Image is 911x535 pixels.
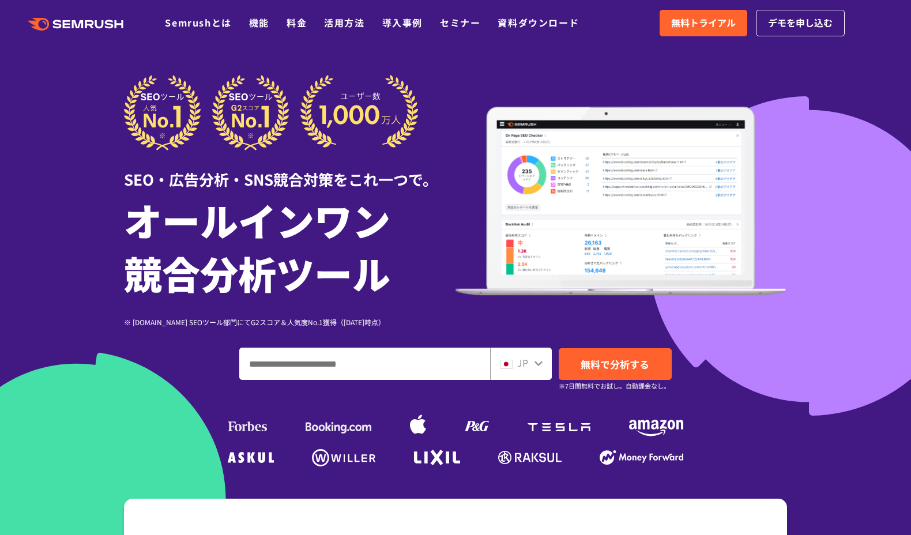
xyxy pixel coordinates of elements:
a: 導入事例 [382,16,423,29]
a: 機能 [249,16,269,29]
span: 無料で分析する [581,357,649,371]
a: Semrushとは [165,16,231,29]
h1: オールインワン 競合分析ツール [124,193,455,299]
a: 料金 [287,16,307,29]
span: デモを申し込む [768,16,833,31]
a: 活用方法 [324,16,364,29]
span: JP [517,356,528,370]
a: 資料ダウンロード [498,16,579,29]
div: ※ [DOMAIN_NAME] SEOツール部門にてG2スコア＆人気度No.1獲得（[DATE]時点） [124,317,455,327]
span: 無料トライアル [671,16,736,31]
div: SEO・広告分析・SNS競合対策をこれ一つで。 [124,150,455,190]
a: デモを申し込む [756,10,845,36]
a: 無料トライアル [660,10,747,36]
small: ※7日間無料でお試し。自動課金なし。 [559,380,670,391]
input: ドメイン、キーワードまたはURLを入力してください [240,348,490,379]
a: 無料で分析する [559,348,672,380]
a: セミナー [440,16,480,29]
